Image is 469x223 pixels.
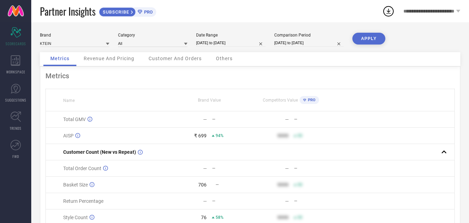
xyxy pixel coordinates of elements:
div: 9999 [277,215,288,220]
button: APPLY [352,33,385,45]
div: — [285,117,289,122]
span: Brand Value [198,98,221,103]
span: TRENDS [10,126,22,131]
a: SUBSCRIBEPRO [99,6,156,17]
span: Name [63,98,75,103]
span: SUBSCRIBE [99,9,131,15]
div: — [212,117,250,122]
span: Revenue And Pricing [84,56,134,61]
div: 9999 [277,182,288,188]
div: — [285,198,289,204]
span: Metrics [50,56,69,61]
div: ₹ 699 [194,133,207,138]
span: SCORECARDS [6,41,26,46]
span: Competitors Value [263,98,298,103]
span: WORKSPACE [6,69,25,74]
span: Total GMV [63,117,86,122]
span: FWD [12,154,19,159]
div: — [212,199,250,204]
div: — [294,117,332,122]
div: — [294,199,332,204]
div: — [285,166,289,171]
span: AISP [63,133,74,138]
div: 9999 [277,133,288,138]
div: Open download list [382,5,395,17]
div: Date Range [196,33,266,38]
div: Category [118,33,187,38]
span: Others [216,56,233,61]
div: — [203,198,207,204]
div: — [203,117,207,122]
span: Return Percentage [63,198,103,204]
span: SUGGESTIONS [5,97,26,103]
div: 706 [198,182,207,188]
span: Style Count [63,215,88,220]
span: Basket Size [63,182,88,188]
div: — [212,166,250,171]
span: Partner Insights [40,4,95,18]
span: PRO [306,98,316,102]
div: Metrics [45,72,455,80]
span: 50 [298,215,302,220]
span: Customer And Orders [149,56,202,61]
input: Select comparison period [274,39,344,47]
span: Total Order Count [63,166,101,171]
span: 50 [298,133,302,138]
span: 94% [216,133,224,138]
div: — [203,166,207,171]
div: 76 [201,215,207,220]
input: Select date range [196,39,266,47]
div: Brand [40,33,109,38]
span: Customer Count (New vs Repeat) [63,149,136,155]
span: — [216,182,219,187]
div: Comparison Period [274,33,344,38]
div: — [294,166,332,171]
span: 50 [298,182,302,187]
span: 58% [216,215,224,220]
span: PRO [142,9,153,15]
